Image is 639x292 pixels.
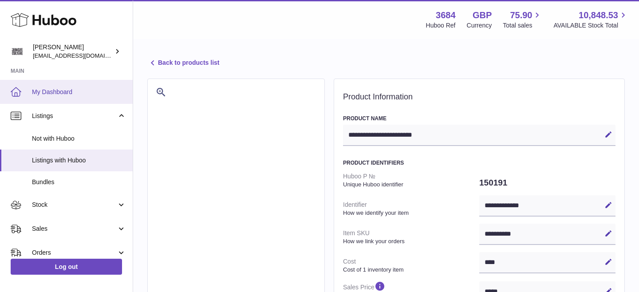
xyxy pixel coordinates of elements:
h3: Product Identifiers [343,159,615,166]
span: Total sales [503,21,542,30]
dt: Cost [343,254,479,277]
img: theinternationalventure@gmail.com [11,45,24,58]
span: Stock [32,201,117,209]
span: AVAILABLE Stock Total [553,21,628,30]
div: Huboo Ref [426,21,456,30]
strong: Unique Huboo identifier [343,181,477,189]
dt: Huboo P № [343,169,479,192]
strong: GBP [473,9,492,21]
span: Not with Huboo [32,134,126,143]
h2: Product Information [343,92,615,102]
span: 10,848.53 [579,9,618,21]
div: [PERSON_NAME] [33,43,113,60]
span: 75.90 [510,9,532,21]
span: [EMAIL_ADDRESS][DOMAIN_NAME] [33,52,130,59]
span: Orders [32,249,117,257]
span: Listings with Huboo [32,156,126,165]
span: Sales [32,225,117,233]
a: Back to products list [147,58,219,68]
strong: 3684 [436,9,456,21]
span: Listings [32,112,117,120]
dt: Item SKU [343,225,479,249]
a: 75.90 Total sales [503,9,542,30]
span: My Dashboard [32,88,126,96]
span: Bundles [32,178,126,186]
strong: How we identify your item [343,209,477,217]
strong: Cost of 1 inventory item [343,266,477,274]
h3: Product Name [343,115,615,122]
a: Log out [11,259,122,275]
dt: Identifier [343,197,479,220]
a: 10,848.53 AVAILABLE Stock Total [553,9,628,30]
div: Currency [467,21,492,30]
strong: How we link your orders [343,237,477,245]
dd: 150191 [479,174,615,192]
